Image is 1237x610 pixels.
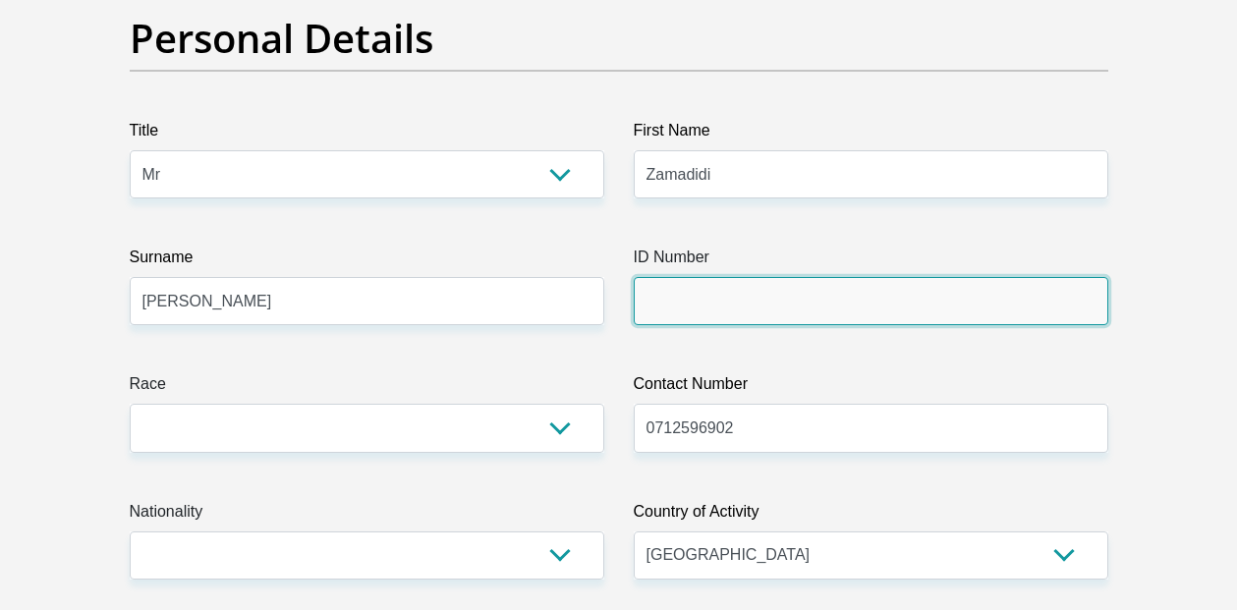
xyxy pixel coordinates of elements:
[130,372,604,404] label: Race
[130,246,604,277] label: Surname
[634,246,1108,277] label: ID Number
[634,277,1108,325] input: ID Number
[634,372,1108,404] label: Contact Number
[130,15,1108,62] h2: Personal Details
[634,500,1108,531] label: Country of Activity
[634,150,1108,198] input: First Name
[130,500,604,531] label: Nationality
[130,277,604,325] input: Surname
[130,119,604,150] label: Title
[634,404,1108,452] input: Contact Number
[634,119,1108,150] label: First Name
